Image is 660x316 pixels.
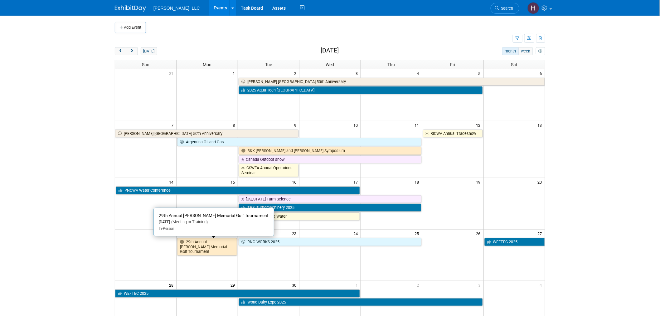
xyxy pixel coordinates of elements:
span: 11 [414,121,422,129]
button: week [518,47,533,55]
span: 23 [291,230,299,237]
span: 14 [168,178,176,186]
span: 12 [476,121,483,129]
a: B&K [PERSON_NAME] and [PERSON_NAME] Symposium [239,147,421,155]
a: World Dairy Expo 2025 [239,298,483,306]
span: 2 [294,69,299,77]
a: Argentina Oil and Gas [177,138,421,146]
a: TPS: Turbomachinery 2025 [239,204,421,212]
a: RNG WORKS 2025 [239,238,421,246]
span: 20 [537,178,545,186]
span: 9 [294,121,299,129]
span: 25 [414,230,422,237]
span: Search [499,6,513,11]
span: (Meeting or Training) [170,220,208,224]
span: 3 [478,281,483,289]
a: WEFTEC 2025 [484,238,545,246]
span: 16 [291,178,299,186]
span: 4 [539,281,545,289]
button: [DATE] [141,47,157,55]
span: 29th Annual [PERSON_NAME] Memorial Golf Tournament [159,213,269,218]
span: In-Person [159,226,175,231]
a: CSWEA Annual Operations Seminar [239,164,298,177]
span: Fri [450,62,455,67]
button: Add Event [115,22,146,33]
a: RICWA Annual Tradeshow [423,130,483,138]
a: Canada Outdoor show [239,156,421,164]
span: 18 [414,178,422,186]
span: Sun [142,62,149,67]
a: Search [491,3,519,14]
button: prev [115,47,126,55]
span: 7 [171,121,176,129]
span: Sat [511,62,517,67]
a: 2025 Aqua Tech [GEOGRAPHIC_DATA] [239,86,483,94]
span: 19 [476,178,483,186]
span: 31 [168,69,176,77]
a: [US_STATE] Farm Science [239,195,421,203]
span: Wed [326,62,334,67]
span: 27 [537,230,545,237]
span: Mon [203,62,211,67]
span: 1 [355,281,361,289]
img: ExhibitDay [115,5,146,12]
i: Personalize Calendar [538,49,542,53]
span: Tue [265,62,272,67]
a: Western Canada Water [239,212,360,220]
span: 13 [537,121,545,129]
button: next [126,47,138,55]
a: 29th Annual [PERSON_NAME] Memorial Golf Tournament [177,238,237,256]
span: 5 [478,69,483,77]
h2: [DATE] [321,47,339,54]
button: myCustomButton [536,47,545,55]
span: 1 [232,69,238,77]
span: 15 [230,178,238,186]
div: [DATE] [159,220,269,225]
span: 8 [232,121,238,129]
span: 10 [353,121,361,129]
span: 26 [476,230,483,237]
span: Thu [388,62,395,67]
a: WEFTEC 2025 [115,289,360,298]
a: [PERSON_NAME] [GEOGRAPHIC_DATA] 50th Anniversary [115,130,298,138]
span: 24 [353,230,361,237]
button: month [502,47,519,55]
span: 6 [539,69,545,77]
img: Hannah Mulholland [527,2,539,14]
a: [PERSON_NAME] [GEOGRAPHIC_DATA] 50th Anniversary [239,78,545,86]
span: 29 [230,281,238,289]
span: 4 [416,69,422,77]
span: 3 [355,69,361,77]
span: 28 [168,281,176,289]
a: PNCWA Water Conference [116,186,360,195]
span: 30 [291,281,299,289]
span: 17 [353,178,361,186]
span: 2 [416,281,422,289]
span: [PERSON_NAME], LLC [153,6,200,11]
